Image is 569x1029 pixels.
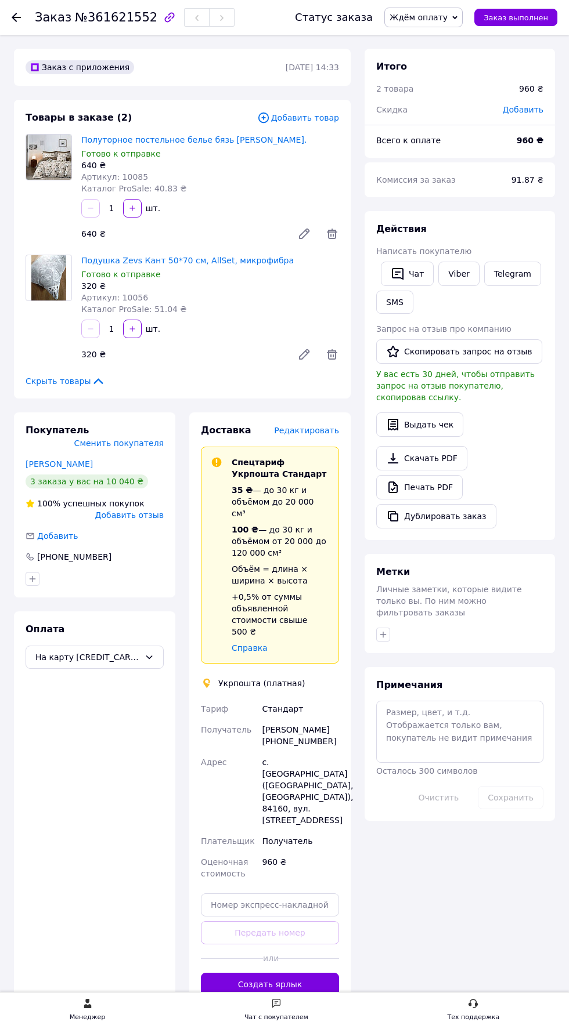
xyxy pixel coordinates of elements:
[376,223,427,234] span: Действия
[201,758,226,767] span: Адрес
[512,175,543,184] span: 91.87 ₴
[201,704,228,713] span: Тариф
[260,852,341,884] div: 960 ₴
[35,651,140,664] span: На карту [CREDIT_CARD_NUMBER] [PERSON_NAME]
[77,226,288,242] div: 640 ₴
[75,10,157,24] span: №361621552
[376,247,471,256] span: Написать покупателю
[232,643,268,653] a: Справка
[438,262,479,286] a: Viber
[81,280,339,292] div: 320 ₴
[95,510,164,520] span: Добавить отзыв
[263,952,277,964] span: или
[244,1012,308,1023] div: Чат с покупателем
[376,324,512,334] span: Запрос на отзыв про компанию
[26,425,89,436] span: Покупатель
[31,255,67,300] img: Подушка Zevs Кант 50*70 см, AllSet, микрофибра
[232,563,329,586] div: Объём = длина × ширина × высота
[376,446,467,470] a: Скачать PDF
[484,262,541,286] a: Telegram
[376,84,413,93] span: 2 товара
[274,426,339,435] span: Редактировать
[260,719,341,752] div: [PERSON_NAME] [PHONE_NUMBER]
[81,149,161,158] span: Готово к отправке
[36,551,113,563] div: [PHONE_NUMBER]
[448,1012,500,1023] div: Тех поддержка
[81,305,186,314] span: Каталог ProSale: 51.04 ₴
[232,525,258,534] span: 100 ₴
[286,63,339,72] time: [DATE] 14:33
[376,369,535,402] span: У вас есть 30 дней, чтобы отправить запрос на отзыв покупателю, скопировав ссылку.
[81,256,294,265] a: Подушка Zevs Кант 50*70 см, AllSet, микрофибра
[232,458,326,479] span: Спецтариф Укрпошта Стандарт
[215,677,308,689] div: Укрпошта (платная)
[376,679,442,690] span: Примечания
[376,175,456,184] span: Комиссия за заказ
[381,262,434,286] button: Чат
[376,136,441,145] span: Всего к оплате
[201,725,251,734] span: Получатель
[26,498,145,509] div: успешных покупок
[376,566,410,577] span: Метки
[81,184,186,193] span: Каталог ProSale: 40.83 ₴
[26,112,132,123] span: Товары в заказе (2)
[484,13,548,22] span: Заказ выполнен
[376,61,407,72] span: Итого
[35,10,71,24] span: Заказ
[232,485,253,495] span: 35 ₴
[37,499,60,508] span: 100%
[81,293,148,302] span: Артикул: 10056
[503,105,543,114] span: Добавить
[81,135,307,144] a: Полуторное постельное белье бязь [PERSON_NAME].
[143,323,161,335] div: шт.
[474,9,557,26] button: Заказ выполнен
[26,375,105,387] span: Скрыть товары
[232,524,329,559] div: — до 30 кг и объёмом от 20 000 до 120 000 см³
[26,474,148,488] div: 3 заказа у вас на 10 040 ₴
[201,836,255,846] span: Плательщик
[390,13,448,22] span: Ждём оплату
[201,857,248,878] span: Оценочная стоимость
[143,202,161,214] div: шт.
[260,752,341,831] div: с. [GEOGRAPHIC_DATA] ([GEOGRAPHIC_DATA], [GEOGRAPHIC_DATA]), 84160, вул. [STREET_ADDRESS]
[81,172,148,182] span: Артикул: 10085
[26,624,64,635] span: Оплата
[376,105,408,114] span: Скидка
[295,12,373,23] div: Статус заказа
[74,439,164,448] span: Сменить покупателя
[232,484,329,519] div: — до 30 кг и объёмом до 20 000 см³
[70,1012,105,1023] div: Менеджер
[376,412,463,437] button: Выдать чек
[12,12,21,23] div: Вернуться назад
[26,60,134,74] div: Заказ с приложения
[201,973,339,996] button: Создать ярлык
[201,893,339,916] input: Номер экспресс-накладной
[201,425,251,436] span: Доставка
[81,160,339,171] div: 640 ₴
[325,347,339,361] span: Удалить
[81,270,161,279] span: Готово к отправке
[37,531,78,541] span: Добавить
[260,831,341,852] div: Получатель
[26,135,71,180] img: Полуторное постельное белье бязь Голд Люкс.
[77,346,288,363] div: 320 ₴
[376,766,477,776] span: Осталось 300 символов
[293,222,316,245] a: Редактировать
[257,111,339,124] span: Добавить товар
[26,459,93,469] a: [PERSON_NAME]
[232,591,329,637] div: +0,5% от суммы объявленной стоимости свыше 500 ₴
[376,504,496,528] button: Дублировать заказ
[325,227,339,241] span: Удалить
[519,83,543,95] div: 960 ₴
[376,339,542,364] button: Скопировать запрос на отзыв
[376,475,463,499] a: Печать PDF
[293,343,316,366] a: Редактировать
[517,136,543,145] b: 960 ₴
[376,585,522,617] span: Личные заметки, которые видите только вы. По ним можно фильтровать заказы
[260,698,341,719] div: Стандарт
[376,291,413,314] button: SMS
